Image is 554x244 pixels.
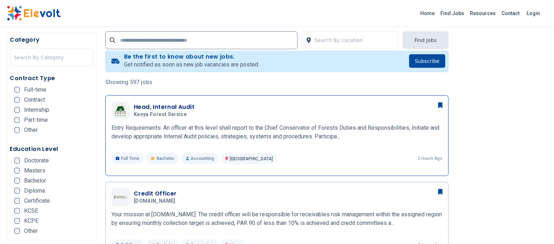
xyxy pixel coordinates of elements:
[7,6,61,21] img: Elevolt
[418,156,443,161] p: 2 hours ago
[518,210,554,244] iframe: Chat Widget
[14,228,20,234] input: Other
[418,8,438,19] a: Home
[409,54,445,68] button: Subscribe
[111,101,443,164] a: Kenya Forest ServiceHead, Internal AuditKenya Forest ServiceEntry Requirements: An officer at thi...
[14,218,20,224] input: KCPE
[24,228,38,234] span: Other
[14,188,20,194] input: Diploma
[523,6,545,20] a: Login
[438,8,467,19] a: Find Jobs
[111,153,143,164] p: Full Time
[24,97,45,103] span: Contract
[14,158,20,164] input: Doctorate
[124,60,260,69] p: Get notified as soon as new job vacancies are posted.
[230,156,273,161] span: [GEOGRAPHIC_DATA]
[24,198,50,204] span: Certificate
[111,124,443,141] p: Entry Requirements: An officer at this level shall report to the Chief Conservator of Forests Dut...
[14,198,20,204] input: Certificate
[113,195,128,198] img: Sistema.bio
[24,208,38,214] span: KCSE
[24,178,46,184] span: Bachelor
[134,189,178,198] h3: Credit Officer
[10,74,94,83] h5: Contract Type
[403,31,449,49] button: Find Jobs
[24,87,46,93] span: Full-time
[10,36,94,44] h5: Category
[14,107,20,113] input: Internship
[105,78,449,87] p: Showing 597 jobs
[113,104,128,117] img: Kenya Forest Service
[14,168,20,174] input: Masters
[134,198,175,204] span: [DOMAIN_NAME]
[14,87,20,93] input: Full-time
[157,156,174,161] span: Bachelor
[14,117,20,123] input: Part-time
[24,168,45,174] span: Masters
[124,53,260,60] h4: Be the first to know about new jobs.
[14,97,20,103] input: Contract
[14,178,20,184] input: Bachelor
[24,158,49,164] span: Doctorate
[182,153,218,164] p: Accounting
[24,117,48,123] span: Part-time
[24,127,38,133] span: Other
[134,103,194,111] h3: Head, Internal Audit
[499,8,523,19] a: Contact
[24,188,45,194] span: Diploma
[24,218,38,224] span: KCPE
[24,107,49,113] span: Internship
[111,210,443,227] p: Your mission at [DOMAIN_NAME]: The credit officer will be responsible for receivables risk manage...
[14,208,20,214] input: KCSE
[14,127,20,133] input: Other
[134,111,187,118] span: Kenya Forest Service
[467,8,499,19] a: Resources
[10,145,94,153] h5: Education Level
